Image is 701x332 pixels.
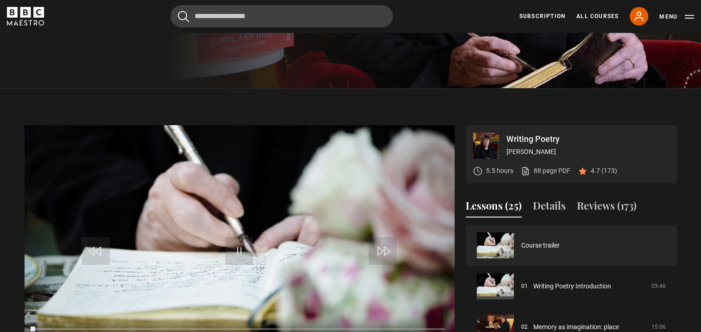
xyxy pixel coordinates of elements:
p: [PERSON_NAME] [506,147,669,157]
button: Lessons (25) [466,198,522,217]
a: Writing Poetry Introduction [533,281,611,291]
p: 4.7 (173) [591,166,617,176]
a: All Courses [576,12,619,20]
svg: BBC Maestro [7,7,44,26]
button: Reviews (173) [577,198,637,217]
a: Course trailer [521,241,560,250]
a: Subscription [519,12,565,20]
button: Details [533,198,566,217]
input: Search [171,5,393,27]
a: 88 page PDF [521,166,570,176]
p: Writing Poetry [506,135,669,143]
p: 5.5 hours [486,166,513,176]
button: Toggle navigation [659,12,694,21]
button: Submit the search query [178,11,189,22]
a: Memory as imagination: place [533,322,619,332]
div: Progress Bar [34,328,444,330]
